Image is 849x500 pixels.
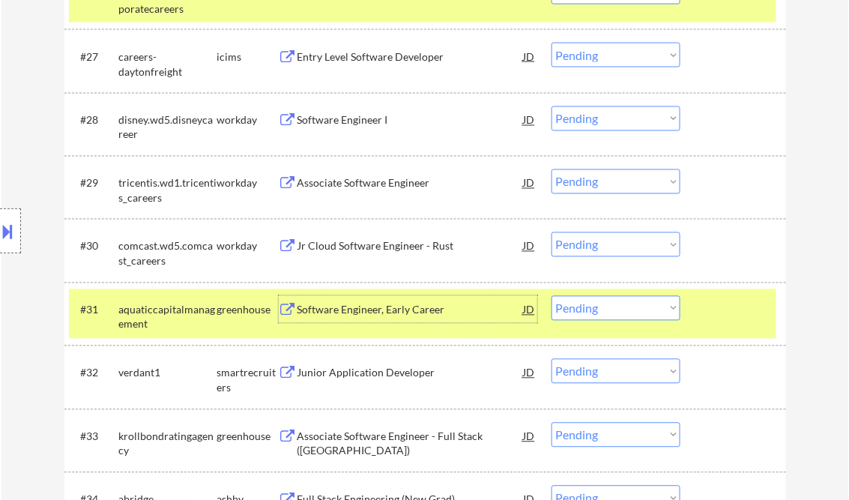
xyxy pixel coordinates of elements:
[81,430,107,445] div: #33
[297,303,524,318] div: Software Engineer, Early Career
[119,49,217,79] div: careers-daytonfreight
[217,366,279,395] div: smartrecruiters
[217,430,279,445] div: greenhouse
[297,430,524,459] div: Associate Software Engineer - Full Stack ([GEOGRAPHIC_DATA])
[119,366,217,381] div: verdant1
[297,366,524,381] div: Junior Application Developer
[522,106,537,133] div: JD
[217,49,279,64] div: icims
[297,239,524,254] div: Jr Cloud Software Engineer - Rust
[522,423,537,450] div: JD
[522,232,537,259] div: JD
[522,169,537,196] div: JD
[297,49,524,64] div: Entry Level Software Developer
[297,176,524,191] div: Associate Software Engineer
[522,296,537,323] div: JD
[522,359,537,386] div: JD
[119,430,217,459] div: krollbondratingagency
[297,113,524,128] div: Software Engineer I
[81,49,107,64] div: #27
[81,366,107,381] div: #32
[522,43,537,70] div: JD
